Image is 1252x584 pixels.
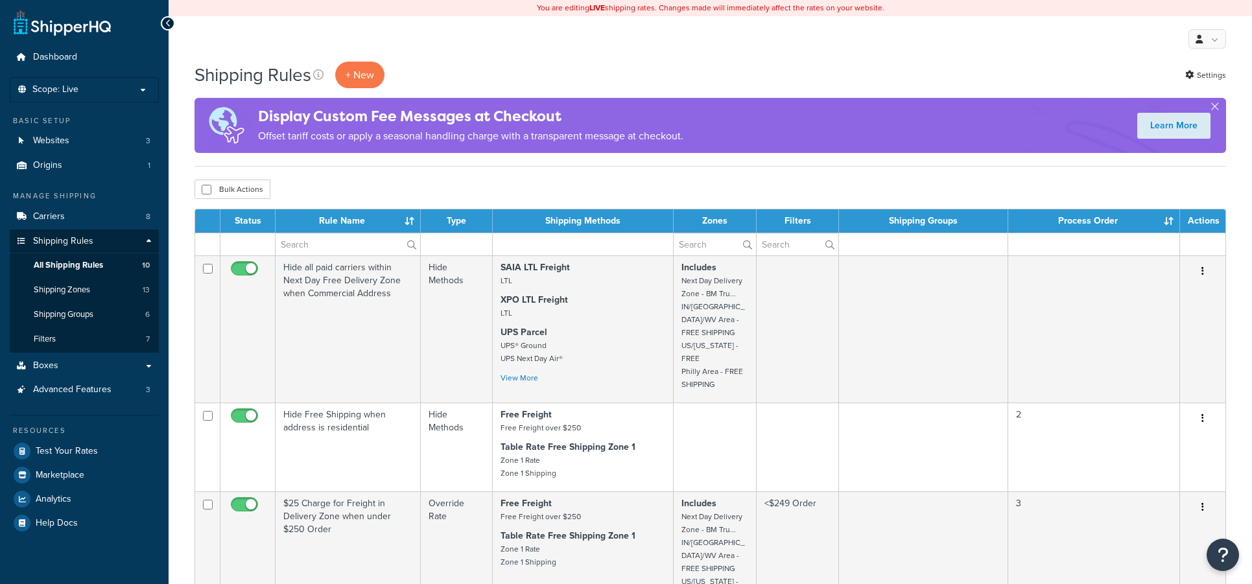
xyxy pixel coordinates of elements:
[10,378,159,402] a: Advanced Features 3
[10,327,159,351] li: Filters
[501,496,552,510] strong: Free Freight
[33,160,62,171] span: Origins
[10,303,159,327] a: Shipping Groups 6
[10,205,159,229] a: Carriers 8
[220,209,276,233] th: Status
[10,253,159,277] li: All Shipping Rules
[10,154,159,178] li: Origins
[501,340,563,364] small: UPS® Ground UPS Next Day Air®
[421,255,493,403] td: Hide Methods
[421,403,493,491] td: Hide Methods
[493,209,674,233] th: Shipping Methods
[195,62,311,88] h1: Shipping Rules
[33,360,58,371] span: Boxes
[1008,403,1180,491] td: 2
[10,425,159,436] div: Resources
[33,211,65,222] span: Carriers
[10,205,159,229] li: Carriers
[10,303,159,327] li: Shipping Groups
[10,253,159,277] a: All Shipping Rules 10
[1008,209,1180,233] th: Process Order : activate to sort column ascending
[757,233,839,255] input: Search
[1207,539,1239,571] button: Open Resource Center
[146,384,150,395] span: 3
[681,261,716,274] strong: Includes
[501,293,568,307] strong: XPO LTL Freight
[335,62,384,88] p: + New
[10,278,159,302] a: Shipping Zones 13
[36,446,98,457] span: Test Your Rates
[34,309,93,320] span: Shipping Groups
[501,275,512,286] small: LTL
[1180,209,1225,233] th: Actions
[501,440,635,454] strong: Table Rate Free Shipping Zone 1
[36,470,84,481] span: Marketplace
[10,463,159,487] a: Marketplace
[421,209,493,233] th: Type
[146,334,150,345] span: 7
[10,487,159,511] a: Analytics
[10,378,159,402] li: Advanced Features
[143,285,150,296] span: 13
[1137,113,1211,139] a: Learn More
[1185,66,1226,84] a: Settings
[501,261,570,274] strong: SAIA LTL Freight
[10,129,159,153] a: Websites 3
[32,84,78,95] span: Scope: Live
[276,209,421,233] th: Rule Name : activate to sort column ascending
[33,52,77,63] span: Dashboard
[34,285,90,296] span: Shipping Zones
[148,160,150,171] span: 1
[839,209,1008,233] th: Shipping Groups
[14,10,111,36] a: ShipperHQ Home
[276,255,421,403] td: Hide all paid carriers within Next Day Free Delivery Zone when Commercial Address
[10,229,159,253] a: Shipping Rules
[501,529,635,543] strong: Table Rate Free Shipping Zone 1
[10,229,159,353] li: Shipping Rules
[681,275,745,390] small: Next Day Delivery Zone - BM Tru... IN/[GEOGRAPHIC_DATA]/WV Area - FREE SHIPPING US/[US_STATE] - F...
[501,543,556,568] small: Zone 1 Rate Zone 1 Shipping
[258,127,683,145] p: Offset tariff costs or apply a seasonal handling charge with a transparent message at checkout.
[501,325,547,339] strong: UPS Parcel
[33,236,93,247] span: Shipping Rules
[589,2,605,14] b: LIVE
[33,384,112,395] span: Advanced Features
[10,327,159,351] a: Filters 7
[36,518,78,529] span: Help Docs
[10,354,159,378] a: Boxes
[34,334,56,345] span: Filters
[501,372,538,384] a: View More
[674,233,756,255] input: Search
[10,154,159,178] a: Origins 1
[146,135,150,146] span: 3
[34,260,103,271] span: All Shipping Rules
[36,494,71,505] span: Analytics
[195,180,270,199] button: Bulk Actions
[10,439,159,463] a: Test Your Rates
[33,135,69,146] span: Websites
[142,260,150,271] span: 10
[10,191,159,202] div: Manage Shipping
[276,403,421,491] td: Hide Free Shipping when address is residential
[501,511,581,522] small: Free Freight over $250
[501,422,581,434] small: Free Freight over $250
[146,211,150,222] span: 8
[501,307,512,319] small: LTL
[674,209,757,233] th: Zones
[681,496,716,510] strong: Includes
[276,233,420,255] input: Search
[10,129,159,153] li: Websites
[10,45,159,69] a: Dashboard
[10,115,159,126] div: Basic Setup
[145,309,150,320] span: 6
[10,511,159,535] a: Help Docs
[501,408,552,421] strong: Free Freight
[757,209,840,233] th: Filters
[10,278,159,302] li: Shipping Zones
